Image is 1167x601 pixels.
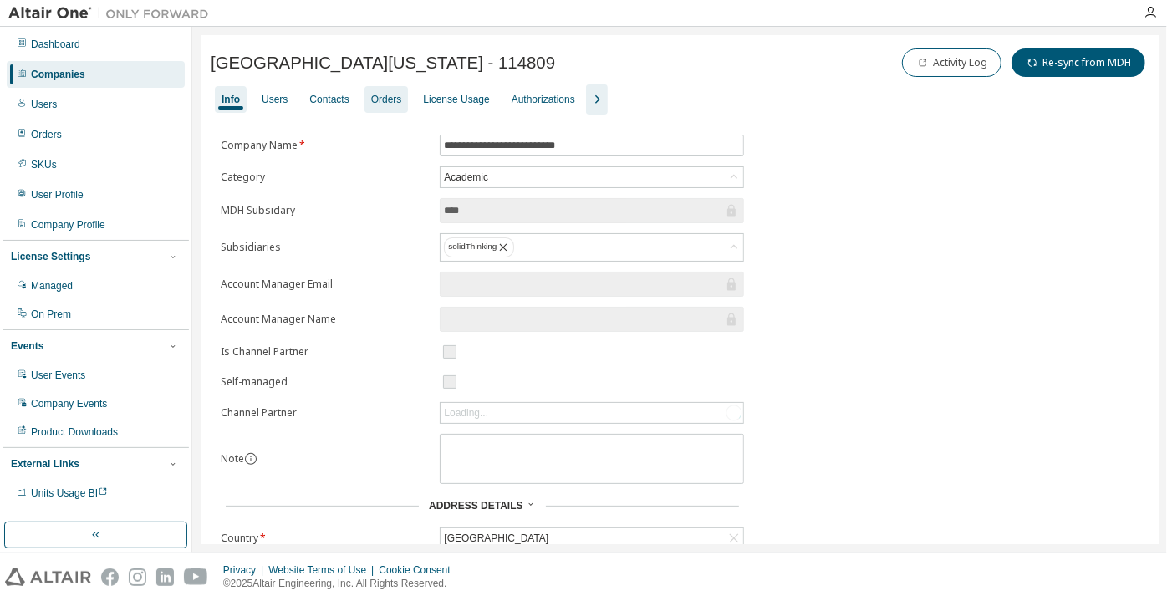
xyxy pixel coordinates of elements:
[221,406,430,420] label: Channel Partner
[221,451,244,466] label: Note
[31,369,85,382] div: User Events
[309,93,349,106] div: Contacts
[31,425,118,439] div: Product Downloads
[11,457,79,471] div: External Links
[221,204,430,217] label: MDH Subsidary
[379,563,460,577] div: Cookie Consent
[223,577,461,591] p: © 2025 Altair Engineering, Inc. All Rights Reserved.
[31,68,85,81] div: Companies
[221,375,430,389] label: Self-managed
[222,93,240,106] div: Info
[31,279,73,293] div: Managed
[244,452,257,466] button: information
[902,48,1001,77] button: Activity Log
[101,568,119,586] img: facebook.svg
[221,532,430,545] label: Country
[211,53,555,73] span: [GEOGRAPHIC_DATA][US_STATE] - 114809
[31,98,57,111] div: Users
[262,93,288,106] div: Users
[221,313,430,326] label: Account Manager Name
[31,158,57,171] div: SKUs
[221,171,430,184] label: Category
[31,397,107,410] div: Company Events
[1012,48,1145,77] button: Re-sync from MDH
[441,234,743,261] div: solidThinking
[221,241,430,254] label: Subsidiaries
[423,93,489,106] div: License Usage
[221,345,430,359] label: Is Channel Partner
[31,308,71,321] div: On Prem
[441,528,743,548] div: [GEOGRAPHIC_DATA]
[8,5,217,22] img: Altair One
[441,403,743,423] div: Loading...
[31,128,62,141] div: Orders
[371,93,402,106] div: Orders
[184,568,208,586] img: youtube.svg
[31,188,84,201] div: User Profile
[444,406,488,420] div: Loading...
[444,237,514,257] div: solidThinking
[5,568,91,586] img: altair_logo.svg
[441,168,491,186] div: Academic
[441,529,551,548] div: [GEOGRAPHIC_DATA]
[156,568,174,586] img: linkedin.svg
[31,487,108,499] span: Units Usage BI
[31,38,80,51] div: Dashboard
[268,563,379,577] div: Website Terms of Use
[129,568,146,586] img: instagram.svg
[429,500,522,512] span: Address Details
[223,563,268,577] div: Privacy
[221,278,430,291] label: Account Manager Email
[512,93,575,106] div: Authorizations
[11,250,90,263] div: License Settings
[221,139,430,152] label: Company Name
[441,167,743,187] div: Academic
[31,218,105,232] div: Company Profile
[11,339,43,353] div: Events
